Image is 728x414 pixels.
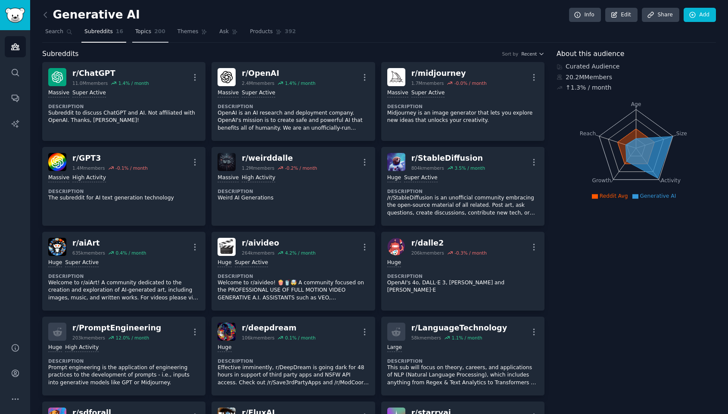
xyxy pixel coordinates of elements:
img: ChatGPT [48,68,66,86]
span: Products [250,28,273,36]
div: r/ dalle2 [411,238,487,249]
div: r/ GPT3 [72,153,148,164]
div: 1.4 % / month [285,80,315,86]
dt: Description [218,358,369,364]
div: r/ weirddalle [242,153,317,164]
div: Huge [48,344,62,352]
div: Super Active [242,89,275,97]
a: dalle2r/dalle2206kmembers-0.3% / monthHugeDescriptionOpenAI's 4o, DALL·E 3, [PERSON_NAME] and [PE... [381,232,544,311]
div: 11.0M members [72,80,108,86]
div: r/ aiArt [72,238,146,249]
div: Huge [218,259,231,267]
p: Weird AI Generations [218,194,369,202]
span: Subreddits [84,28,113,36]
img: StableDiffusion [387,153,405,171]
a: aivideor/aivideo264kmembers4.2% / monthHugeSuper ActiveDescriptionWelcome to r/aivideo! 🍿🥤🤯 A com... [212,232,375,311]
div: 0.1 % / month [285,335,316,341]
a: Subreddits16 [81,25,126,43]
div: r/ aivideo [242,238,315,249]
div: 1.7M members [411,80,444,86]
div: 264k members [242,250,274,256]
dt: Description [218,103,369,109]
a: Info [569,8,601,22]
a: r/PromptEngineering203kmembers12.0% / monthHugeHigh ActivityDescriptionPrompt engineering is the ... [42,317,205,395]
div: r/ LanguageTechnology [411,323,507,333]
span: Subreddits [42,49,79,59]
tspan: Age [631,101,641,107]
a: Topics200 [132,25,168,43]
a: Products392 [247,25,299,43]
div: Super Active [72,89,106,97]
div: r/ ChatGPT [72,68,149,79]
img: aiArt [48,238,66,256]
span: 16 [116,28,123,36]
dt: Description [387,358,538,364]
p: OpenAI is an AI research and deployment company. OpenAI's mission is to create safe and powerful ... [218,109,369,132]
div: Massive [218,89,239,97]
p: Subreddit to discuss ChatGPT and AI. Not affiliated with OpenAI. Thanks, [PERSON_NAME]! [48,109,199,125]
a: Share [642,8,679,22]
a: r/LanguageTechnology58kmembers1.1% / monthLargeDescriptionThis sub will focus on theory, careers,... [381,317,544,395]
dt: Description [48,273,199,279]
p: Welcome to r/aivideo! 🍿🥤🤯 A community focused on the PROFESSIONAL USE OF FULL MOTION VIDEO GENERA... [218,279,369,302]
dt: Description [387,103,538,109]
dt: Description [218,273,369,279]
a: weirddaller/weirddalle1.2Mmembers-0.2% / monthMassiveHigh ActivityDescriptionWeird AI Generations [212,147,375,226]
p: /r/StableDiffusion is an unofficial community embracing the open-source material of all related. ... [387,194,538,217]
div: 4.2 % / month [285,250,316,256]
a: GPT3r/GPT31.4Mmembers-0.1% / monthMassiveHigh ActivityDescriptionThe subreddit for AI text genera... [42,147,205,226]
dt: Description [387,188,538,194]
div: -0.1 % / month [115,165,148,171]
dt: Description [48,103,199,109]
button: Recent [521,51,544,57]
p: This sub will focus on theory, careers, and applications of NLP (Natural Language Processing), wh... [387,364,538,387]
div: 20.2M Members [557,73,716,82]
p: Effective imminently, r/DeepDream is going dark for 48 hours in support of third party apps and N... [218,364,369,387]
span: Recent [521,51,537,57]
a: Search [42,25,75,43]
div: r/ midjourney [411,68,487,79]
div: Super Active [404,174,438,182]
span: About this audience [557,49,624,59]
span: Topics [135,28,151,36]
div: Huge [48,259,62,267]
div: 206k members [411,250,444,256]
img: deepdream [218,323,236,341]
p: Welcome to r/aiArt! A community dedicated to the creation and exploration of AI-generated art, in... [48,279,199,302]
div: 12.0 % / month [115,335,149,341]
img: dalle2 [387,238,405,256]
div: r/ StableDiffusion [411,153,485,164]
span: Search [45,28,63,36]
p: The subreddit for AI text generation technology [48,194,199,202]
a: midjourneyr/midjourney1.7Mmembers-0.0% / monthMassiveSuper ActiveDescriptionMidjourney is an imag... [381,62,544,141]
div: High Activity [65,344,99,352]
a: aiArtr/aiArt635kmembers0.4% / monthHugeSuper ActiveDescriptionWelcome to r/aiArt! A community ded... [42,232,205,311]
tspan: Size [676,130,687,136]
div: 106k members [242,335,274,341]
p: Prompt engineering is the application of engineering practices to the development of prompts - i.... [48,364,199,387]
tspan: Activity [661,177,681,184]
div: Huge [387,174,401,182]
p: Midjourney is an image generator that lets you explore new ideas that unlocks your creativity. [387,109,538,125]
span: Ask [219,28,229,36]
div: r/ PromptEngineering [72,323,161,333]
div: Curated Audience [557,62,716,71]
dt: Description [387,273,538,279]
span: Generative AI [640,193,676,199]
div: -0.3 % / month [454,250,487,256]
div: -0.0 % / month [454,80,487,86]
div: Huge [218,344,231,352]
a: Edit [605,8,638,22]
dt: Description [218,188,369,194]
dt: Description [48,358,199,364]
a: Themes [174,25,211,43]
div: 1.2M members [242,165,274,171]
img: midjourney [387,68,405,86]
div: r/ OpenAI [242,68,315,79]
div: 804k members [411,165,444,171]
div: r/ deepdream [242,323,315,333]
div: 1.1 % / month [451,335,482,341]
div: -0.2 % / month [285,165,317,171]
div: Sort by [502,51,518,57]
div: Massive [218,174,239,182]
